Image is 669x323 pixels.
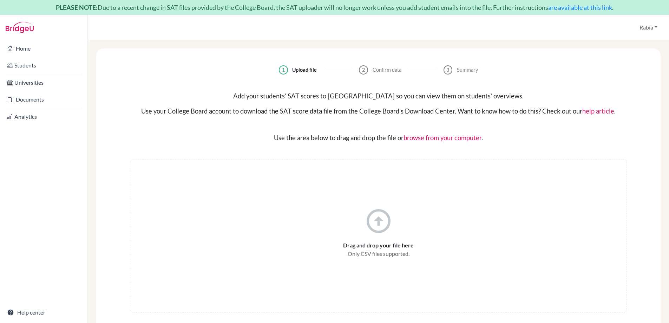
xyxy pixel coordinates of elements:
span: Only CSV files supported. [348,250,409,258]
div: Confirm data [373,66,401,74]
div: Use the area below to drag and drop the file or . [130,133,627,143]
i: arrow_circle_up [364,207,393,235]
div: 1 [279,65,288,75]
div: Add your students’ SAT scores to [GEOGRAPHIC_DATA] so you can view them on students’ overviews. [130,91,627,101]
a: help article [582,107,614,115]
a: Students [1,58,86,72]
a: browse from your computer [404,134,482,142]
button: Rabia [636,21,661,34]
div: Upload file [292,66,317,74]
a: Home [1,41,86,56]
img: Bridge-U [6,22,34,33]
a: Universities [1,76,86,90]
div: 2 [359,65,368,75]
div: Use your College Board account to download the SAT score data file from the College Board’s Downl... [130,106,627,116]
a: Documents [1,92,86,106]
div: Summary [457,66,478,74]
a: Analytics [1,110,86,124]
div: 3 [444,65,453,75]
a: Help center [1,305,86,319]
span: Drag and drop your file here [343,241,414,250]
